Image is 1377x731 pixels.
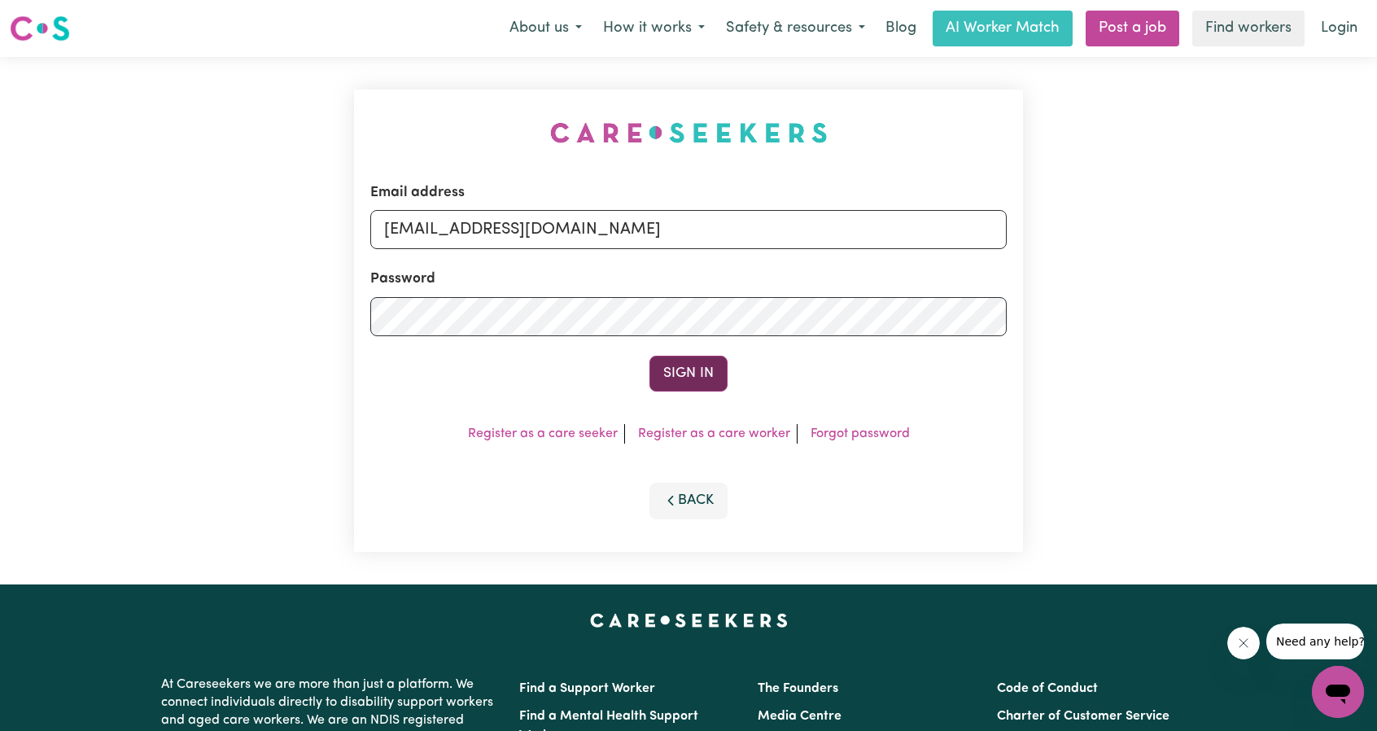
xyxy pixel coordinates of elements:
[468,427,618,440] a: Register as a care seeker
[519,682,655,695] a: Find a Support Worker
[638,427,790,440] a: Register as a care worker
[876,11,926,46] a: Blog
[10,11,98,24] span: Need any help?
[1266,624,1364,659] iframe: Message from company
[997,682,1098,695] a: Code of Conduct
[1192,11,1305,46] a: Find workers
[590,614,788,627] a: Careseekers home page
[758,710,841,723] a: Media Centre
[715,11,876,46] button: Safety & resources
[933,11,1073,46] a: AI Worker Match
[10,14,70,43] img: Careseekers logo
[370,269,435,290] label: Password
[997,710,1169,723] a: Charter of Customer Service
[1312,666,1364,718] iframe: Button to launch messaging window
[1227,627,1260,659] iframe: Close message
[370,182,465,204] label: Email address
[649,483,728,519] button: Back
[370,210,1007,249] input: Email address
[1311,11,1367,46] a: Login
[10,10,70,47] a: Careseekers logo
[811,427,910,440] a: Forgot password
[649,356,728,392] button: Sign In
[758,682,838,695] a: The Founders
[592,11,715,46] button: How it works
[1086,11,1179,46] a: Post a job
[499,11,592,46] button: About us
